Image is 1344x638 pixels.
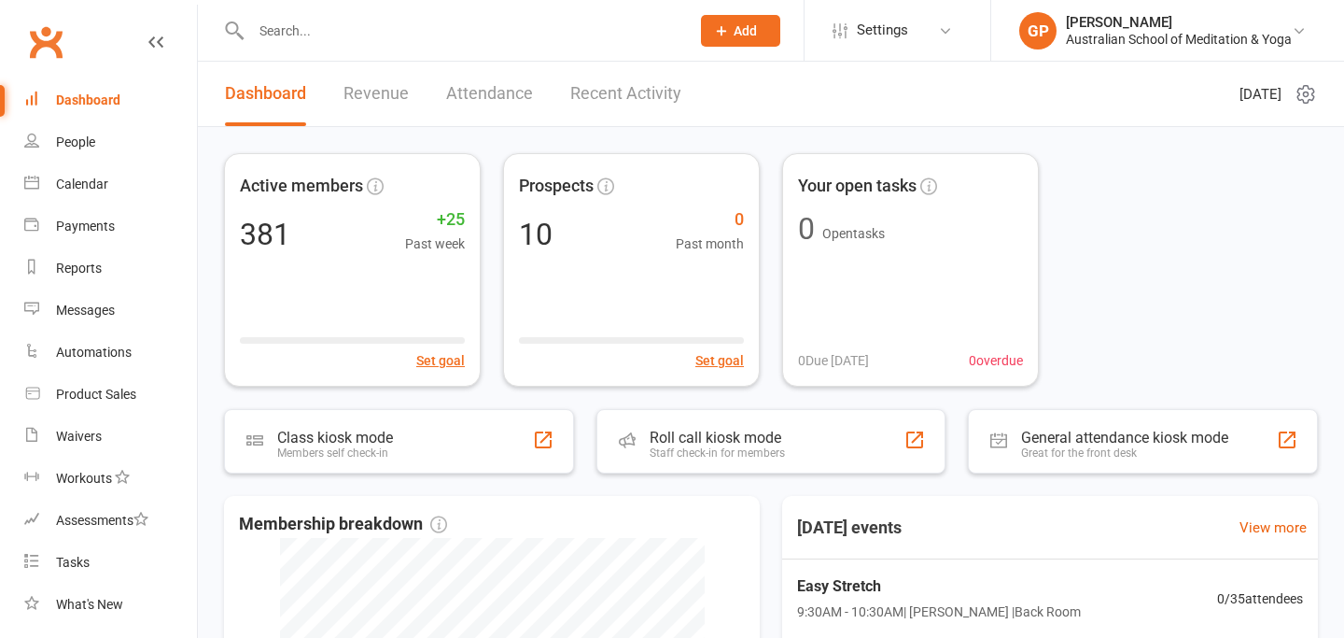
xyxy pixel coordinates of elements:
[570,62,681,126] a: Recent Activity
[1239,83,1281,106] span: [DATE]
[676,234,744,254] span: Past month
[24,374,197,416] a: Product Sales
[24,290,197,332] a: Messages
[343,62,409,126] a: Revenue
[782,511,917,545] h3: [DATE] events
[56,513,148,528] div: Assessments
[416,350,465,371] button: Set goal
[24,248,197,290] a: Reports
[24,79,197,121] a: Dashboard
[24,121,197,163] a: People
[650,429,785,447] div: Roll call kiosk mode
[695,350,744,371] button: Set goal
[24,500,197,542] a: Assessments
[56,597,123,612] div: What's New
[857,9,908,51] span: Settings
[1021,429,1228,447] div: General attendance kiosk mode
[56,345,132,360] div: Automations
[56,471,112,486] div: Workouts
[277,429,393,447] div: Class kiosk mode
[24,332,197,374] a: Automations
[24,584,197,626] a: What's New
[797,602,1081,622] span: 9:30AM - 10:30AM | [PERSON_NAME] | Back Room
[446,62,533,126] a: Attendance
[56,429,102,444] div: Waivers
[24,206,197,248] a: Payments
[56,92,120,107] div: Dashboard
[822,226,885,241] span: Open tasks
[24,163,197,206] a: Calendar
[22,19,69,65] a: Clubworx
[24,542,197,584] a: Tasks
[56,387,136,402] div: Product Sales
[56,555,90,570] div: Tasks
[519,173,594,200] span: Prospects
[405,234,465,254] span: Past week
[225,62,306,126] a: Dashboard
[56,135,95,149] div: People
[519,220,553,249] div: 10
[734,23,757,38] span: Add
[798,173,917,200] span: Your open tasks
[1019,12,1057,50] div: GP
[798,350,869,371] span: 0 Due [DATE]
[277,447,393,460] div: Members self check-in
[24,458,197,500] a: Workouts
[650,447,785,460] div: Staff check-in for members
[245,18,677,44] input: Search...
[798,214,815,244] div: 0
[56,303,115,318] div: Messages
[240,173,363,200] span: Active members
[969,350,1023,371] span: 0 overdue
[1066,14,1292,31] div: [PERSON_NAME]
[676,206,744,234] span: 0
[240,220,290,249] div: 381
[797,574,1081,599] span: Easy Stretch
[56,177,108,191] div: Calendar
[405,206,465,234] span: +25
[1217,588,1303,609] span: 0 / 35 attendees
[24,416,197,458] a: Waivers
[56,219,115,234] div: Payments
[1021,447,1228,460] div: Great for the front desk
[56,261,102,276] div: Reports
[1066,31,1292,48] div: Australian School of Meditation & Yoga
[1239,517,1307,539] a: View more
[701,15,780,47] button: Add
[239,511,447,538] span: Membership breakdown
